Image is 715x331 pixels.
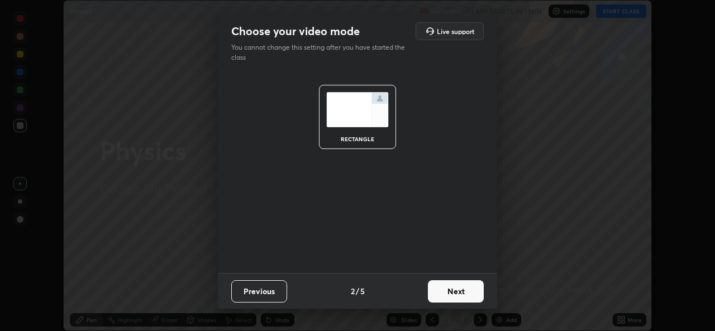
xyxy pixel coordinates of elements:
[231,24,360,39] h2: Choose your video mode
[231,280,287,303] button: Previous
[437,28,474,35] h5: Live support
[335,136,380,142] div: rectangle
[356,285,359,297] h4: /
[428,280,484,303] button: Next
[360,285,365,297] h4: 5
[351,285,355,297] h4: 2
[231,42,412,63] p: You cannot change this setting after you have started the class
[326,92,389,127] img: normalScreenIcon.ae25ed63.svg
